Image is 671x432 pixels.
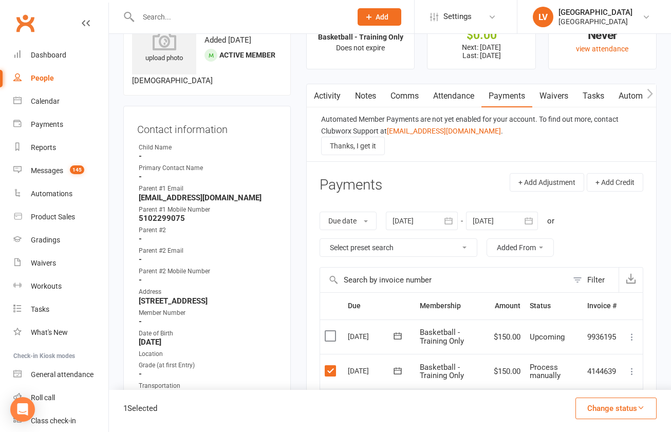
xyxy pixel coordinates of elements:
[139,361,277,370] div: Grade (at first Entry)
[139,287,277,297] div: Address
[13,182,108,205] a: Automations
[139,143,277,153] div: Child Name
[139,317,277,326] strong: -
[13,67,108,90] a: People
[31,143,56,152] div: Reports
[383,84,426,108] a: Comms
[70,165,84,174] span: 145
[583,320,621,354] td: 9936195
[31,236,60,244] div: Gradings
[320,212,377,230] button: Due date
[348,363,395,379] div: [DATE]
[139,296,277,306] strong: [STREET_ADDRESS]
[31,120,63,128] div: Payments
[13,136,108,159] a: Reports
[13,363,108,386] a: General attendance kiosk mode
[318,33,403,41] strong: Basketball - Training Only
[583,293,621,319] th: Invoice #
[489,320,525,354] td: $150.00
[139,205,277,215] div: Parent #1 Mobile Number
[31,328,68,336] div: What's New
[139,369,277,379] strong: -
[575,398,657,419] button: Change status
[532,84,575,108] a: Waivers
[387,127,501,135] a: [EMAIL_ADDRESS][DOMAIN_NAME]
[31,190,72,198] div: Automations
[31,97,60,105] div: Calendar
[13,386,108,409] a: Roll call
[443,5,472,28] span: Settings
[31,166,63,175] div: Messages
[219,51,275,59] span: Active member
[135,10,344,24] input: Search...
[139,193,277,202] strong: [EMAIL_ADDRESS][DOMAIN_NAME]
[426,84,481,108] a: Attendance
[139,172,277,181] strong: -
[137,120,277,135] h3: Contact information
[307,84,348,108] a: Activity
[437,43,526,60] p: Next: [DATE] Last: [DATE]
[31,370,94,379] div: General attendance
[336,44,385,52] span: Does not expire
[321,137,385,155] button: Thanks, I get it
[31,213,75,221] div: Product Sales
[139,329,277,339] div: Date of Birth
[13,321,108,344] a: What's New
[31,305,49,313] div: Tasks
[348,328,395,344] div: [DATE]
[13,298,108,321] a: Tasks
[204,35,251,45] time: Added [DATE]
[13,159,108,182] a: Messages 145
[415,293,489,319] th: Membership
[13,275,108,298] a: Workouts
[139,214,277,223] strong: 5102299075
[587,173,643,192] button: + Add Credit
[348,84,383,108] a: Notes
[139,337,277,347] strong: [DATE]
[533,7,553,27] div: LV
[31,417,76,425] div: Class check-in
[139,308,277,318] div: Member Number
[489,293,525,319] th: Amount
[13,90,108,113] a: Calendar
[320,268,568,292] input: Search by invoice number
[530,332,565,342] span: Upcoming
[575,84,611,108] a: Tasks
[481,84,532,108] a: Payments
[587,274,605,286] div: Filter
[510,173,584,192] button: + Add Adjustment
[13,205,108,229] a: Product Sales
[139,163,277,173] div: Primary Contact Name
[139,381,277,391] div: Transportation
[525,293,583,319] th: Status
[31,259,56,267] div: Waivers
[558,17,632,26] div: [GEOGRAPHIC_DATA]
[31,51,66,59] div: Dashboard
[139,349,277,359] div: Location
[139,255,277,264] strong: -
[376,13,388,21] span: Add
[139,184,277,194] div: Parent #1 Email
[31,393,55,402] div: Roll call
[343,293,415,319] th: Due
[489,354,525,389] td: $150.00
[139,246,277,256] div: Parent #2 Email
[558,8,632,17] div: [GEOGRAPHIC_DATA]
[13,229,108,252] a: Gradings
[568,268,619,292] button: Filter
[127,404,157,413] span: Selected
[358,8,401,26] button: Add
[420,363,464,381] span: Basketball - Training Only
[139,234,277,243] strong: -
[31,74,54,82] div: People
[13,44,108,67] a: Dashboard
[558,30,647,41] div: Never
[139,275,277,285] strong: -
[13,113,108,136] a: Payments
[139,267,277,276] div: Parent #2 Mobile Number
[530,363,561,381] span: Process manually
[320,177,382,193] h3: Payments
[321,114,642,137] div: Automated Member Payments are not yet enabled for your account. To find out more, contact Clubwor...
[487,238,554,257] button: Added From
[31,282,62,290] div: Workouts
